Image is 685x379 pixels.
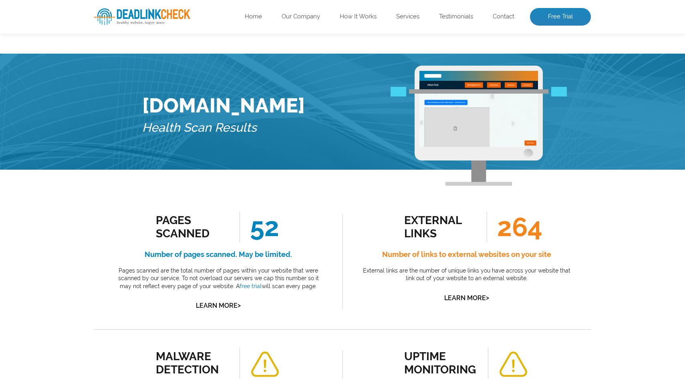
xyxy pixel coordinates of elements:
div: external links [404,214,477,240]
img: Free Website Analysis [419,81,538,147]
p: External links are the number of unique links you have across your website that link out of your ... [361,267,573,283]
div: malware detection [156,350,228,376]
img: alert [250,351,280,377]
img: Free Webiste Analysis [415,66,543,186]
a: Learn More> [444,294,489,302]
h1: [DOMAIN_NAME] [142,94,305,117]
h5: Health Scan Results [142,117,305,138]
span: > [238,300,241,311]
p: Pages scanned are the total number of pages within your website that were scanned by our service.... [112,267,324,291]
div: Pages Scanned [156,214,228,240]
span: 52 [240,212,279,242]
span: > [486,292,489,303]
div: uptime monitoring [404,350,477,376]
img: Free Webiste Analysis [391,87,567,97]
span: 264 [487,212,542,242]
a: free trial [240,283,262,289]
h4: Number of pages scanned. May be limited. [112,248,324,261]
img: alert [498,351,528,377]
h4: Number of links to external websites on your site [361,248,573,261]
a: Learn More> [196,302,241,309]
